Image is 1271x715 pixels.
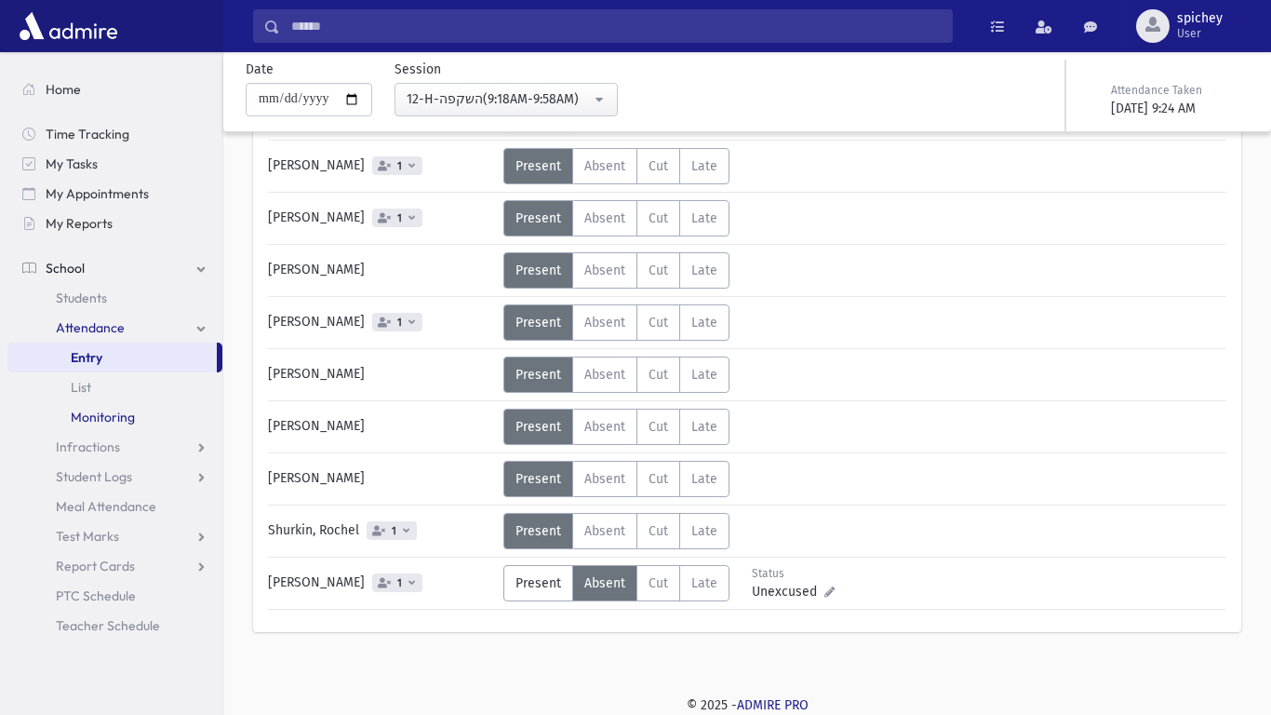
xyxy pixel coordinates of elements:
[7,149,222,179] a: My Tasks
[7,462,222,492] a: Student Logs
[649,367,668,383] span: Cut
[56,290,107,306] span: Students
[56,587,136,604] span: PTC Schedule
[56,558,135,574] span: Report Cards
[407,89,591,109] div: 12-H-השקפה(9:18AM-9:58AM)
[7,253,222,283] a: School
[584,158,625,174] span: Absent
[46,126,129,142] span: Time Tracking
[515,471,561,487] span: Present
[56,528,119,545] span: Test Marks
[584,315,625,331] span: Absent
[503,565,729,601] div: AttTypes
[584,263,625,278] span: Absent
[71,379,91,396] span: List
[7,209,222,238] a: My Reports
[503,252,729,289] div: AttTypes
[649,523,668,539] span: Cut
[7,551,222,581] a: Report Cards
[7,611,222,641] a: Teacher Schedule
[7,119,222,149] a: Time Tracking
[46,215,113,232] span: My Reports
[691,419,717,435] span: Late
[259,513,503,549] div: Shurkin, Rochel
[15,7,122,45] img: AdmirePro
[515,263,561,278] span: Present
[46,260,85,277] span: School
[649,263,668,278] span: Cut
[649,315,668,331] span: Cut
[56,498,156,515] span: Meal Attendance
[394,212,406,224] span: 1
[649,419,668,435] span: Cut
[259,357,503,393] div: [PERSON_NAME]
[752,582,824,601] span: Unexcused
[691,367,717,383] span: Late
[584,367,625,383] span: Absent
[7,521,222,551] a: Test Marks
[259,148,503,184] div: [PERSON_NAME]
[71,409,135,425] span: Monitoring
[7,402,222,432] a: Monitoring
[56,468,132,485] span: Student Logs
[584,575,625,591] span: Absent
[7,74,222,104] a: Home
[649,575,668,591] span: Cut
[7,343,217,372] a: Entry
[7,283,222,313] a: Students
[649,210,668,226] span: Cut
[584,210,625,226] span: Absent
[395,60,441,79] label: Session
[395,83,618,116] button: 12-H-השקפה(9:18AM-9:58AM)
[394,160,406,172] span: 1
[46,185,149,202] span: My Appointments
[691,471,717,487] span: Late
[691,315,717,331] span: Late
[584,419,625,435] span: Absent
[71,349,102,366] span: Entry
[649,471,668,487] span: Cut
[1111,82,1245,99] div: Attendance Taken
[515,419,561,435] span: Present
[259,461,503,497] div: [PERSON_NAME]
[1177,11,1223,26] span: spichey
[7,581,222,611] a: PTC Schedule
[394,317,406,329] span: 1
[515,315,561,331] span: Present
[503,513,729,549] div: AttTypes
[503,357,729,393] div: AttTypes
[515,367,561,383] span: Present
[7,372,222,402] a: List
[1177,26,1223,41] span: User
[56,438,120,455] span: Infractions
[649,158,668,174] span: Cut
[515,158,561,174] span: Present
[246,60,274,79] label: Date
[503,200,729,236] div: AttTypes
[259,252,503,289] div: [PERSON_NAME]
[752,565,835,582] div: Status
[253,695,1241,715] div: © 2025 -
[56,617,160,634] span: Teacher Schedule
[7,492,222,521] a: Meal Attendance
[394,577,406,589] span: 1
[259,409,503,445] div: [PERSON_NAME]
[691,263,717,278] span: Late
[7,313,222,343] a: Attendance
[691,575,717,591] span: Late
[259,200,503,236] div: [PERSON_NAME]
[7,432,222,462] a: Infractions
[503,304,729,341] div: AttTypes
[280,9,952,43] input: Search
[46,155,98,172] span: My Tasks
[7,179,222,209] a: My Appointments
[584,523,625,539] span: Absent
[503,148,729,184] div: AttTypes
[584,471,625,487] span: Absent
[503,461,729,497] div: AttTypes
[259,565,503,601] div: [PERSON_NAME]
[691,158,717,174] span: Late
[46,81,81,98] span: Home
[515,210,561,226] span: Present
[691,210,717,226] span: Late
